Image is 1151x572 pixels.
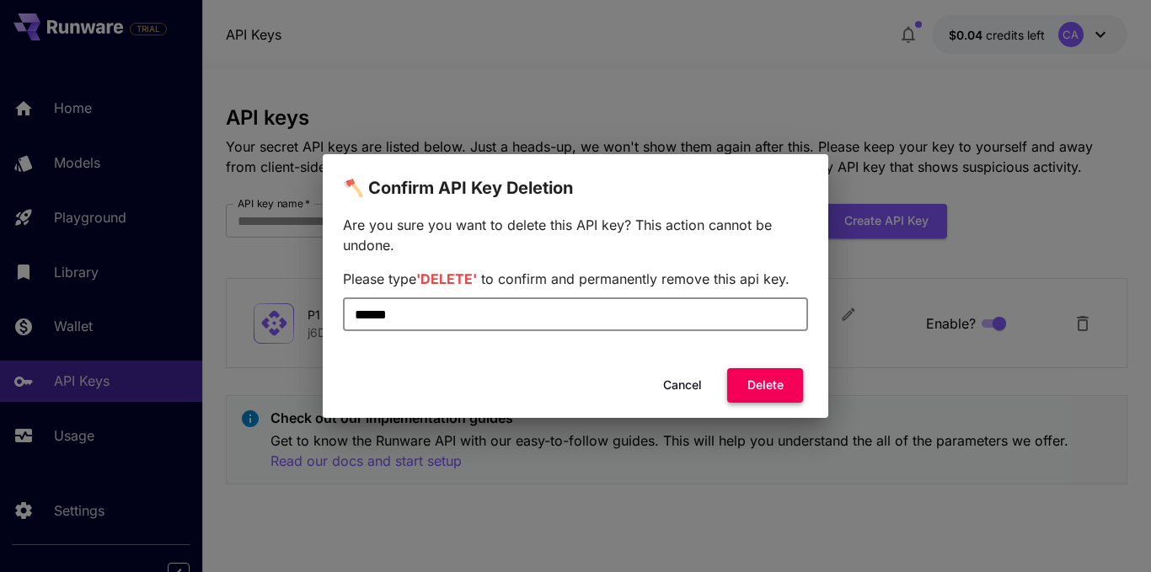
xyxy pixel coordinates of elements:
p: Are you sure you want to delete this API key? This action cannot be undone. [343,215,808,255]
button: Delete [727,368,803,403]
h2: 🪓 Confirm API Key Deletion [323,154,828,201]
span: 'DELETE' [416,270,477,287]
span: Please type to confirm and permanently remove this api key. [343,270,790,287]
button: Cancel [645,368,720,403]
